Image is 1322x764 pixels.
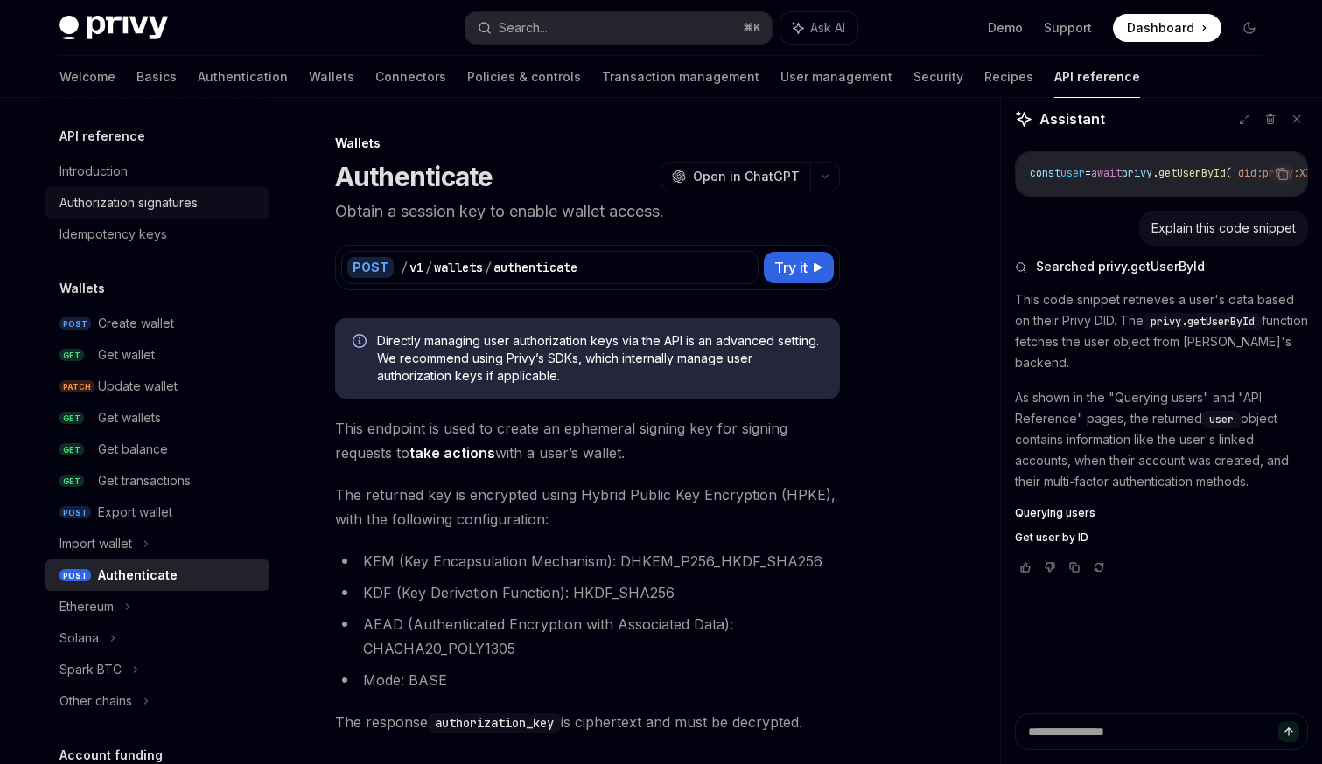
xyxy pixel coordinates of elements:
[1039,108,1105,129] span: Assistant
[309,56,354,98] a: Wallets
[1060,166,1085,180] span: user
[59,278,105,299] h5: Wallets
[434,259,483,276] div: wallets
[774,257,808,278] span: Try it
[1158,166,1226,180] span: getUserById
[335,161,493,192] h1: Authenticate
[59,126,145,147] h5: API reference
[98,407,161,428] div: Get wallets
[59,56,115,98] a: Welcome
[1122,166,1152,180] span: privy
[1127,19,1194,37] span: Dashboard
[375,56,446,98] a: Connectors
[59,691,132,712] div: Other chains
[1030,166,1060,180] span: const
[1036,258,1205,275] span: Searched privy.getUserById
[59,569,91,582] span: POST
[45,187,269,219] a: Authorization signatures
[1152,166,1158,180] span: .
[136,56,177,98] a: Basics
[45,497,269,528] a: POSTExport wallet
[335,612,840,661] li: AEAD (Authenticated Encryption with Associated Data): CHACHA20_POLY1305
[913,56,963,98] a: Security
[335,710,840,734] span: The response is ciphertext and must be decrypted.
[661,162,810,191] button: Open in ChatGPT
[485,259,492,276] div: /
[98,470,191,491] div: Get transactions
[198,56,288,98] a: Authentication
[45,308,269,339] a: POSTCreate wallet
[45,559,269,591] a: POSTAuthenticate
[1015,387,1308,492] p: As shown in the "Querying users" and "API Reference" pages, the returned object contains informat...
[1151,219,1296,237] div: Explain this code snippet
[764,252,834,283] button: Try it
[347,257,394,278] div: POST
[499,17,548,38] div: Search...
[1091,166,1122,180] span: await
[743,21,761,35] span: ⌘ K
[693,168,800,185] span: Open in ChatGPT
[59,659,122,680] div: Spark BTC
[59,224,167,245] div: Idempotency keys
[984,56,1033,98] a: Recipes
[353,334,370,351] svg: Info
[335,199,840,224] p: Obtain a session key to enable wallet access.
[45,465,269,497] a: GETGet transactions
[780,12,857,44] button: Ask AI
[1235,14,1263,42] button: Toggle dark mode
[59,596,114,617] div: Ethereum
[1015,506,1095,520] span: Querying users
[1209,413,1234,427] span: user
[335,668,840,692] li: Mode: BASE
[59,475,84,488] span: GET
[59,317,91,330] span: POST
[335,135,840,152] div: Wallets
[467,56,581,98] a: Policies & controls
[377,332,822,385] span: Directly managing user authorization keys via the API is an advanced setting. We recommend using ...
[98,565,178,586] div: Authenticate
[59,16,168,40] img: dark logo
[988,19,1023,37] a: Demo
[1015,258,1308,275] button: Searched privy.getUserById
[45,434,269,465] a: GETGet balance
[425,259,432,276] div: /
[45,156,269,187] a: Introduction
[45,402,269,434] a: GETGet wallets
[45,371,269,402] a: PATCHUpdate wallet
[98,439,168,460] div: Get balance
[1015,531,1308,545] a: Get user by ID
[602,56,759,98] a: Transaction management
[465,12,772,44] button: Search...⌘K
[335,580,840,605] li: KDF (Key Derivation Function): HKDF_SHA256
[1015,289,1308,373] p: This code snippet retrieves a user's data based on their Privy DID. The function fetches the user...
[59,192,198,213] div: Authorization signatures
[59,412,84,425] span: GET
[45,219,269,250] a: Idempotency keys
[493,259,577,276] div: authenticate
[409,259,423,276] div: v1
[59,628,99,649] div: Solana
[1085,166,1091,180] span: =
[1270,163,1293,185] button: Copy the contents from the code block
[59,533,132,554] div: Import wallet
[1015,531,1088,545] span: Get user by ID
[335,416,840,465] span: This endpoint is used to create an ephemeral signing key for signing requests to with a user’s wa...
[45,339,269,371] a: GETGet wallet
[59,161,128,182] div: Introduction
[98,344,155,365] div: Get wallet
[335,549,840,573] li: KEM (Key Encapsulation Mechanism): DHKEM_P256_HKDF_SHA256
[780,56,892,98] a: User management
[1054,56,1140,98] a: API reference
[1226,166,1232,180] span: (
[428,713,561,733] code: authorization_key
[335,483,840,531] span: The returned key is encrypted using Hybrid Public Key Encryption (HPKE), with the following confi...
[59,443,84,456] span: GET
[59,380,94,393] span: PATCH
[1278,721,1299,742] button: Send message
[59,506,91,519] span: POST
[98,376,178,397] div: Update wallet
[1113,14,1221,42] a: Dashboard
[810,19,845,37] span: Ask AI
[1151,315,1255,329] span: privy.getUserById
[1015,506,1308,520] a: Querying users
